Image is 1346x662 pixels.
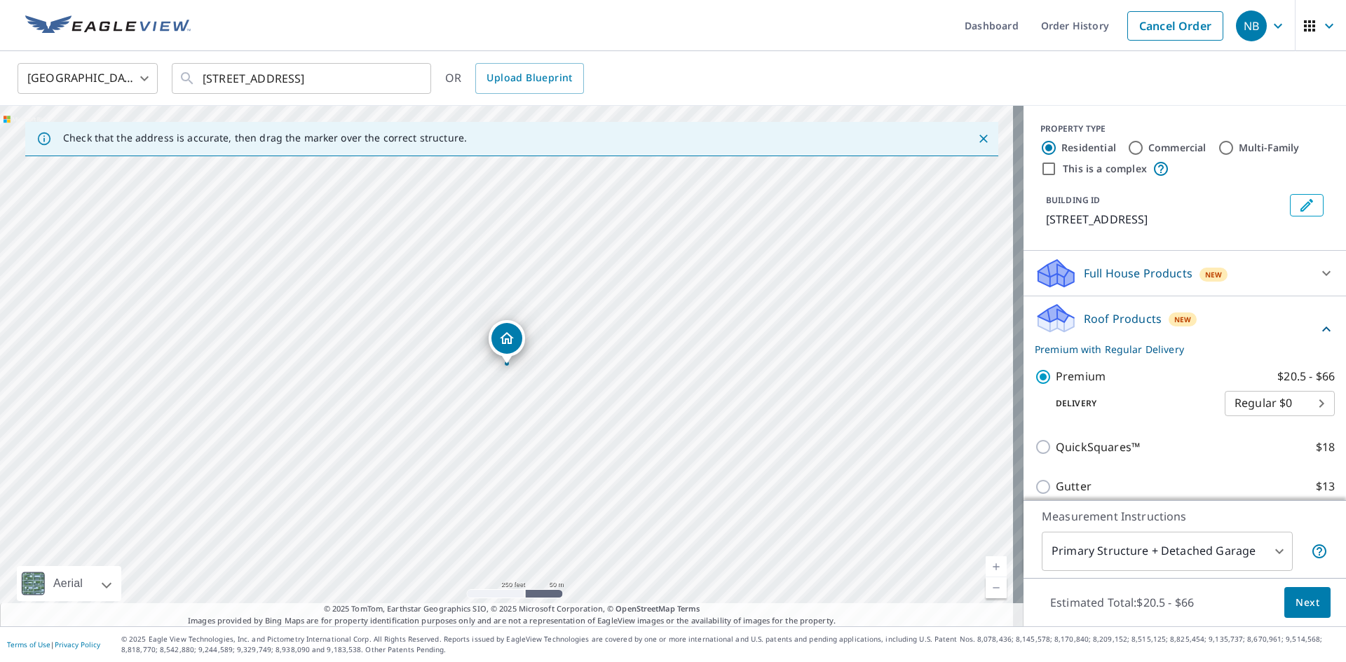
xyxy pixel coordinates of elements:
[25,15,191,36] img: EV Logo
[1042,532,1293,571] div: Primary Structure + Detached Garage
[1284,587,1331,619] button: Next
[1290,194,1324,216] button: Edit building 1
[1239,141,1300,155] label: Multi-Family
[1174,314,1192,325] span: New
[1084,265,1192,282] p: Full House Products
[1148,141,1206,155] label: Commercial
[1127,11,1223,41] a: Cancel Order
[1316,478,1335,495] p: $13
[203,59,402,98] input: Search by address or latitude-longitude
[1035,256,1335,290] div: Full House ProductsNew
[1205,269,1223,280] span: New
[974,130,993,148] button: Close
[17,566,121,601] div: Aerial
[1039,587,1205,618] p: Estimated Total: $20.5 - $66
[1046,194,1100,206] p: BUILDING ID
[986,556,1007,577] a: Current Level 17, Zoom In
[1316,439,1335,456] p: $18
[18,59,158,98] div: [GEOGRAPHIC_DATA]
[1061,141,1116,155] label: Residential
[1035,302,1335,357] div: Roof ProductsNewPremium with Regular Delivery
[1056,368,1106,385] p: Premium
[1311,543,1328,560] span: Your report will include the primary structure and a detached garage if one exists.
[1046,211,1284,228] p: [STREET_ADDRESS]
[55,640,100,649] a: Privacy Policy
[1035,342,1318,357] p: Premium with Regular Delivery
[986,577,1007,598] a: Current Level 17, Zoom Out
[1296,594,1319,612] span: Next
[1063,162,1147,176] label: This is a complex
[7,640,50,649] a: Terms of Use
[1056,439,1140,456] p: QuickSquares™
[677,603,700,614] a: Terms
[49,566,87,601] div: Aerial
[1040,123,1329,135] div: PROPERTY TYPE
[489,320,525,364] div: Dropped pin, building 1, Residential property, 2452 Flowerdale Ct Eureka, MO 63025
[7,640,100,649] p: |
[1056,478,1092,495] p: Gutter
[1225,384,1335,423] div: Regular $0
[1042,508,1328,525] p: Measurement Instructions
[1277,368,1335,385] p: $20.5 - $66
[616,603,674,614] a: OpenStreetMap
[1084,310,1162,327] p: Roof Products
[121,634,1339,655] p: © 2025 Eagle View Technologies, Inc. and Pictometry International Corp. All Rights Reserved. Repo...
[63,132,467,144] p: Check that the address is accurate, then drag the marker over the correct structure.
[1236,11,1267,41] div: NB
[324,603,700,615] span: © 2025 TomTom, Earthstar Geographics SIO, © 2025 Microsoft Corporation, ©
[1035,397,1225,410] p: Delivery
[475,63,583,94] a: Upload Blueprint
[487,69,572,87] span: Upload Blueprint
[445,63,584,94] div: OR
